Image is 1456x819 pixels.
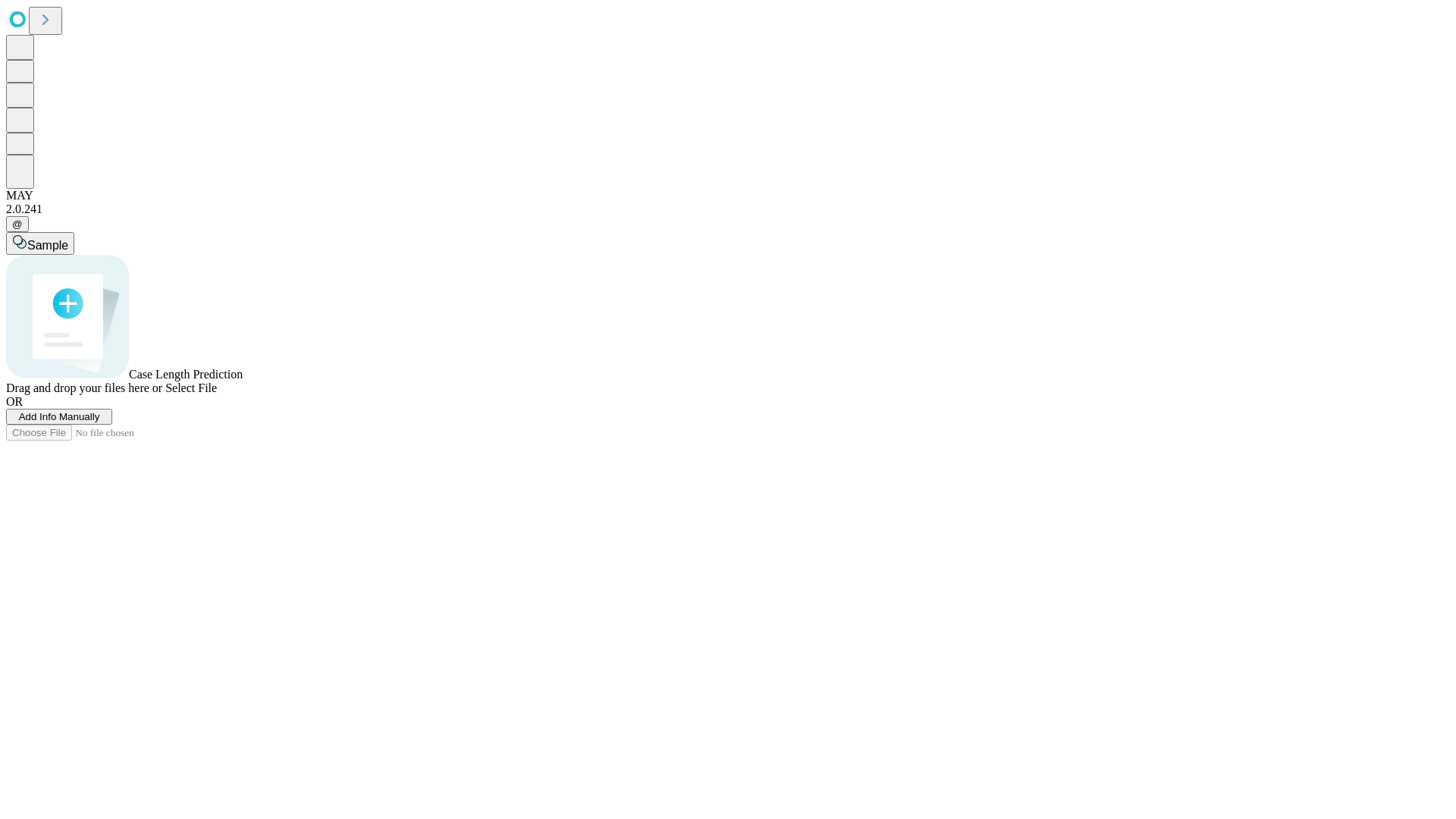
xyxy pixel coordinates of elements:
button: Add Info Manually [6,409,112,425]
button: Sample [6,232,74,255]
span: Case Length Prediction [129,368,243,381]
span: Select File [165,381,217,394]
span: OR [6,395,23,408]
span: Drag and drop your files here or [6,381,162,394]
div: MAY [6,189,1450,202]
span: Sample [27,239,68,252]
span: @ [12,218,23,230]
button: @ [6,216,29,232]
span: Add Info Manually [19,411,100,422]
div: 2.0.241 [6,202,1450,216]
